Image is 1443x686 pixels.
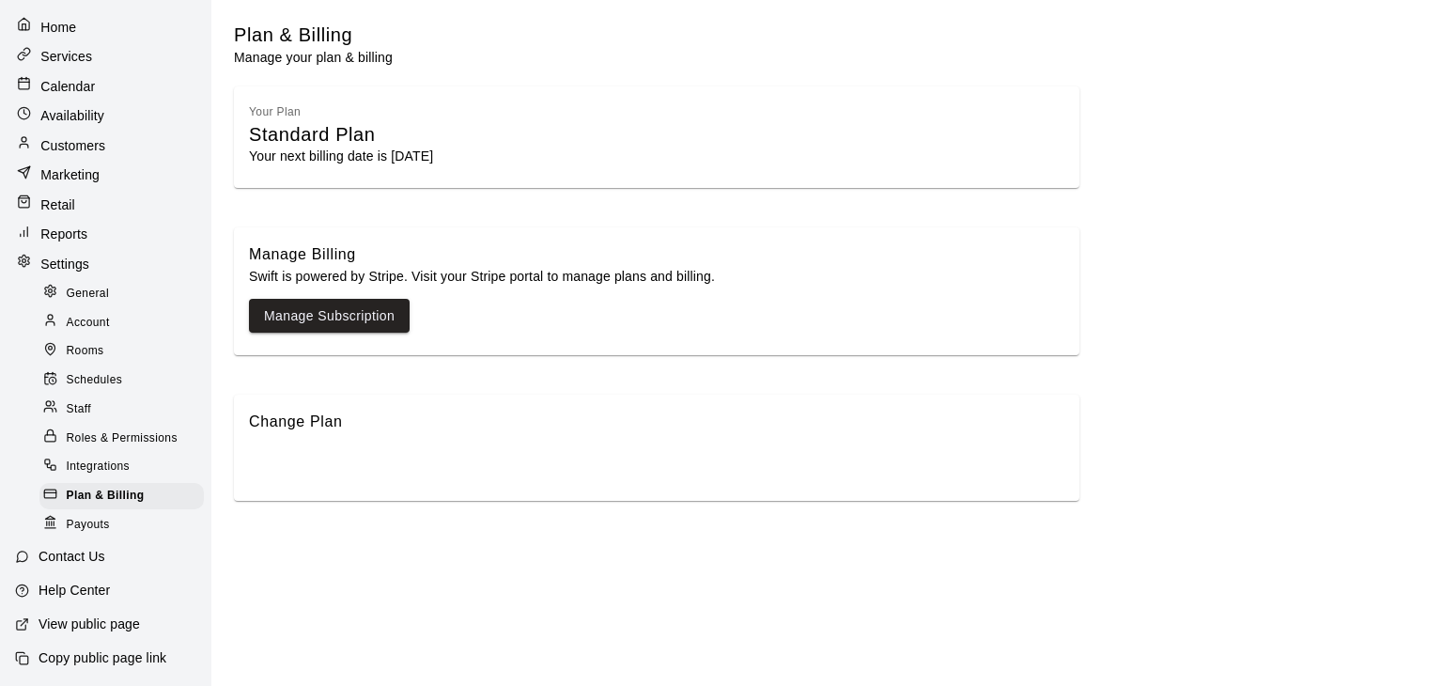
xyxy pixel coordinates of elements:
[39,367,204,394] div: Schedules
[67,371,123,390] span: Schedules
[67,342,104,361] span: Rooms
[40,47,92,66] p: Services
[39,309,204,335] div: Account
[249,105,301,118] span: Your Plan
[67,487,145,506] span: Plan & Billing
[39,547,105,566] p: Contact Us
[39,338,204,365] div: Rooms
[67,458,131,476] span: Integrations
[39,511,211,540] a: Payouts
[39,337,211,366] a: Rooms
[40,106,104,125] p: Availability
[39,308,211,337] a: Account
[39,279,211,308] a: General
[234,48,393,67] p: Manage your plan & billing
[249,267,1064,286] p: Swift is powered by Stripe. Visit your Stripe portal to manage plans and billing.
[39,482,211,511] a: Plan & Billing
[39,512,204,538] div: Payouts
[39,426,204,452] div: Roles & Permissions
[39,366,211,396] a: Schedules
[13,102,198,130] a: Availability
[249,147,1064,165] p: Your next billing date is [DATE]
[264,304,395,328] a: Manage Subscription
[40,225,87,243] p: Reports
[40,195,75,214] p: Retail
[40,136,105,155] p: Customers
[13,72,198,100] a: Calendar
[249,410,1064,434] div: Change Plan
[249,299,410,334] button: Manage Subscription
[39,581,110,600] p: Help Center
[39,395,211,424] a: Staff
[39,454,204,480] div: Integrations
[13,250,198,277] a: Settings
[13,191,198,218] a: Retail
[39,483,204,509] div: Plan & Billing
[67,285,110,304] span: General
[67,516,110,535] span: Payouts
[234,23,393,48] h5: Plan & Billing
[249,242,1064,267] div: Manage Billing
[40,255,89,273] p: Settings
[67,429,178,448] span: Roles & Permissions
[39,424,211,453] a: Roles & Permissions
[13,132,198,159] a: Customers
[13,43,198,70] a: Services
[39,615,140,633] p: View public page
[40,77,95,96] p: Calendar
[67,400,91,419] span: Staff
[40,18,76,37] p: Home
[13,13,198,40] a: Home
[39,648,166,667] p: Copy public page link
[249,122,1064,148] div: Standard Plan
[39,397,204,423] div: Staff
[13,220,198,247] a: Reports
[39,453,211,482] a: Integrations
[39,281,204,307] div: General
[67,314,110,333] span: Account
[40,165,100,184] p: Marketing
[13,161,198,188] a: Marketing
